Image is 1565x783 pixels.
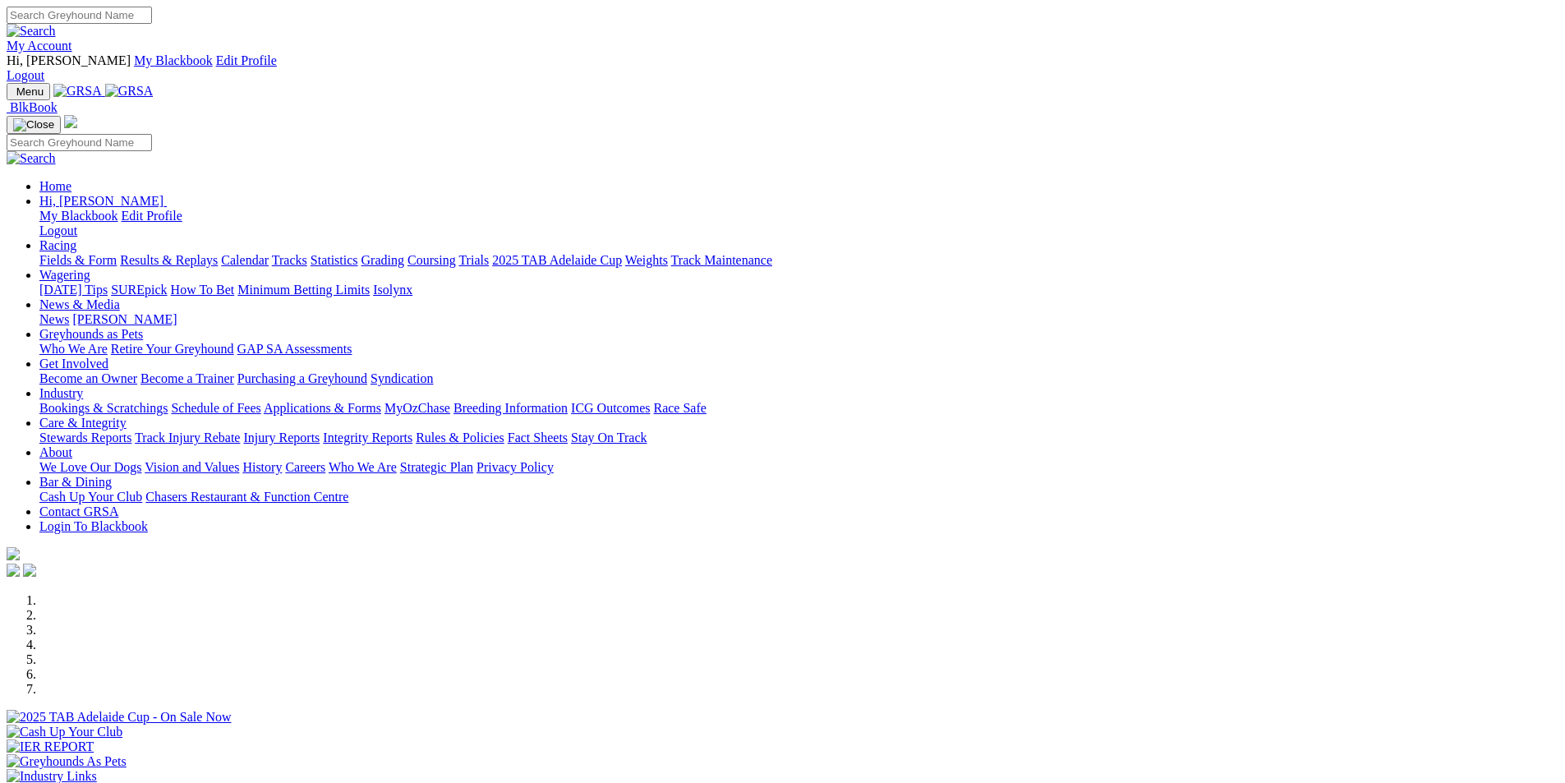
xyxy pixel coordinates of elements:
a: Injury Reports [243,431,320,444]
a: Chasers Restaurant & Function Centre [145,490,348,504]
span: BlkBook [10,100,58,114]
a: Careers [285,460,325,474]
img: logo-grsa-white.png [7,547,20,560]
a: Retire Your Greyhound [111,342,234,356]
a: About [39,445,72,459]
a: Greyhounds as Pets [39,327,143,341]
a: Fact Sheets [508,431,568,444]
a: Calendar [221,253,269,267]
a: Edit Profile [216,53,277,67]
a: Who We Are [39,342,108,356]
div: Care & Integrity [39,431,1558,445]
a: Statistics [311,253,358,267]
a: Breeding Information [453,401,568,415]
a: Care & Integrity [39,416,127,430]
a: Coursing [407,253,456,267]
a: Become an Owner [39,371,137,385]
img: GRSA [53,84,102,99]
a: Vision and Values [145,460,239,474]
a: [DATE] Tips [39,283,108,297]
a: Race Safe [653,401,706,415]
div: Greyhounds as Pets [39,342,1558,357]
a: My Blackbook [39,209,118,223]
span: Hi, [PERSON_NAME] [7,53,131,67]
img: facebook.svg [7,564,20,577]
a: Weights [625,253,668,267]
img: Search [7,151,56,166]
span: Hi, [PERSON_NAME] [39,194,163,208]
a: Strategic Plan [400,460,473,474]
button: Toggle navigation [7,83,50,100]
a: Privacy Policy [476,460,554,474]
a: Bar & Dining [39,475,112,489]
a: Applications & Forms [264,401,381,415]
div: Racing [39,253,1558,268]
a: Logout [7,68,44,82]
a: Industry [39,386,83,400]
a: [PERSON_NAME] [72,312,177,326]
a: Get Involved [39,357,108,371]
a: BlkBook [7,100,58,114]
img: logo-grsa-white.png [64,115,77,128]
div: Bar & Dining [39,490,1558,504]
input: Search [7,7,152,24]
a: MyOzChase [384,401,450,415]
a: Purchasing a Greyhound [237,371,367,385]
a: Track Maintenance [671,253,772,267]
img: Greyhounds As Pets [7,754,127,769]
a: News & Media [39,297,120,311]
div: About [39,460,1558,475]
a: Stewards Reports [39,431,131,444]
img: IER REPORT [7,739,94,754]
a: Become a Trainer [140,371,234,385]
a: Tracks [272,253,307,267]
a: Stay On Track [571,431,647,444]
a: Schedule of Fees [171,401,260,415]
a: Edit Profile [122,209,182,223]
a: Bookings & Scratchings [39,401,168,415]
a: Track Injury Rebate [135,431,240,444]
a: Contact GRSA [39,504,118,518]
a: SUREpick [111,283,167,297]
a: Home [39,179,71,193]
input: Search [7,134,152,151]
a: Integrity Reports [323,431,412,444]
a: My Blackbook [134,53,213,67]
img: Search [7,24,56,39]
a: GAP SA Assessments [237,342,352,356]
a: Racing [39,238,76,252]
a: Isolynx [373,283,412,297]
button: Toggle navigation [7,116,61,134]
a: Cash Up Your Club [39,490,142,504]
div: Hi, [PERSON_NAME] [39,209,1558,238]
a: We Love Our Dogs [39,460,141,474]
a: Trials [458,253,489,267]
a: Who We Are [329,460,397,474]
a: How To Bet [171,283,235,297]
a: Grading [361,253,404,267]
a: Login To Blackbook [39,519,148,533]
a: Results & Replays [120,253,218,267]
div: News & Media [39,312,1558,327]
img: 2025 TAB Adelaide Cup - On Sale Now [7,710,232,725]
a: Fields & Form [39,253,117,267]
div: Wagering [39,283,1558,297]
a: 2025 TAB Adelaide Cup [492,253,622,267]
a: Wagering [39,268,90,282]
a: History [242,460,282,474]
a: Logout [39,223,77,237]
a: My Account [7,39,72,53]
a: Syndication [371,371,433,385]
span: Menu [16,85,44,98]
img: GRSA [105,84,154,99]
img: Close [13,118,54,131]
a: Rules & Policies [416,431,504,444]
a: Hi, [PERSON_NAME] [39,194,167,208]
a: Minimum Betting Limits [237,283,370,297]
a: ICG Outcomes [571,401,650,415]
div: My Account [7,53,1558,83]
img: Cash Up Your Club [7,725,122,739]
img: twitter.svg [23,564,36,577]
a: News [39,312,69,326]
div: Get Involved [39,371,1558,386]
